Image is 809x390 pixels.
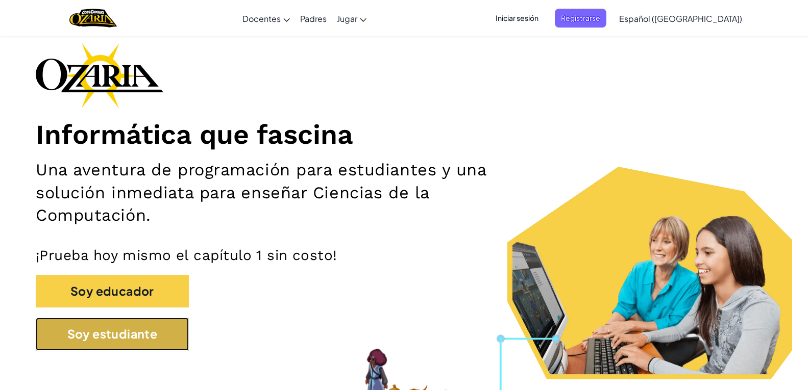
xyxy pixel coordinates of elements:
[36,275,189,308] button: Soy educador
[36,43,163,108] img: Ozaria branding logo
[69,8,117,29] img: Home
[332,5,372,32] a: Jugar
[619,13,742,24] span: Español ([GEOGRAPHIC_DATA])
[36,159,530,226] h2: Una aventura de programación para estudiantes y una solución inmediata para enseñar Ciencias de l...
[614,5,747,32] a: Español ([GEOGRAPHIC_DATA])
[69,8,117,29] a: Ozaria by CodeCombat logo
[36,318,189,351] button: Soy estudiante
[36,247,773,265] p: ¡Prueba hoy mismo el capítulo 1 sin costo!
[337,13,357,24] span: Jugar
[237,5,295,32] a: Docentes
[489,9,545,28] button: Iniciar sesión
[36,118,773,151] h1: Informática que fascina
[555,9,606,28] button: Registrarse
[242,13,281,24] span: Docentes
[295,5,332,32] a: Padres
